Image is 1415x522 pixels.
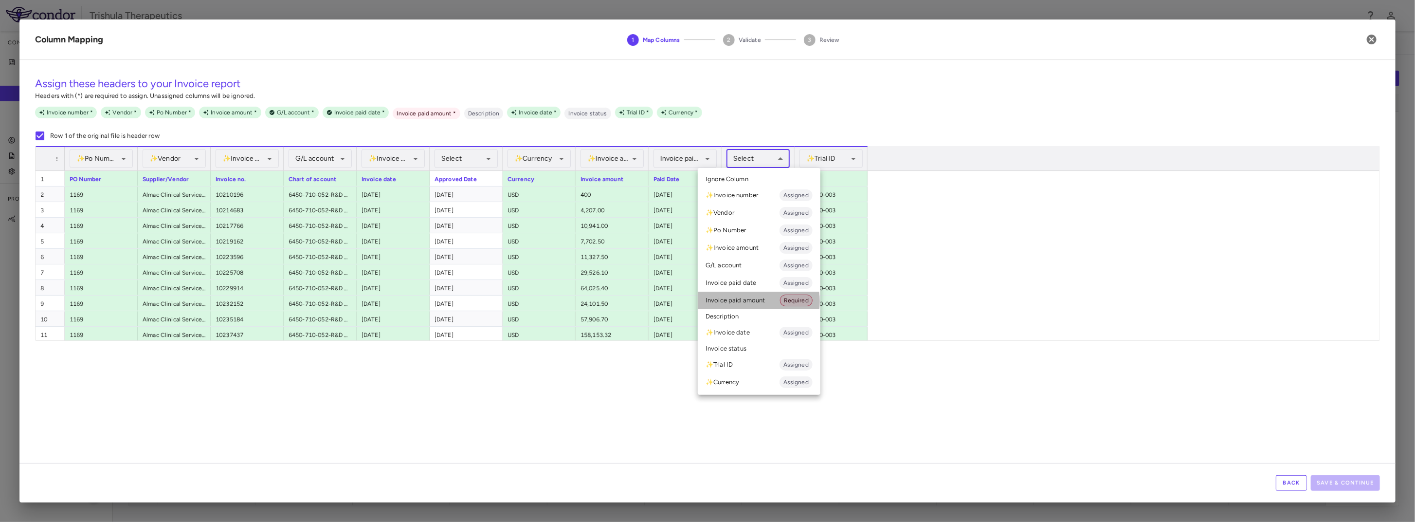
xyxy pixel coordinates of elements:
[780,243,813,252] span: Assigned
[698,204,820,222] li: ✨ Vendor
[698,186,820,204] li: ✨ Invoice number
[780,226,813,235] span: Assigned
[698,324,820,341] li: ✨ Invoice date
[698,274,820,292] li: Invoice paid date
[706,175,748,184] span: Ignore Column
[780,279,813,287] span: Assigned
[780,261,813,270] span: Assigned
[780,378,813,387] span: Assigned
[698,373,820,391] li: ✨ Currency
[698,222,820,239] li: ✨ Po Number
[780,360,813,369] span: Assigned
[780,191,813,200] span: Assigned
[698,239,820,257] li: ✨ Invoice amount
[698,356,820,373] li: ✨ Trial ID
[780,296,812,305] span: Required
[698,292,820,309] li: Invoice paid amount
[698,341,820,356] li: Invoice status
[698,309,820,324] li: Description
[780,328,813,337] span: Assigned
[698,257,820,274] li: G/L account
[780,208,813,217] span: Assigned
